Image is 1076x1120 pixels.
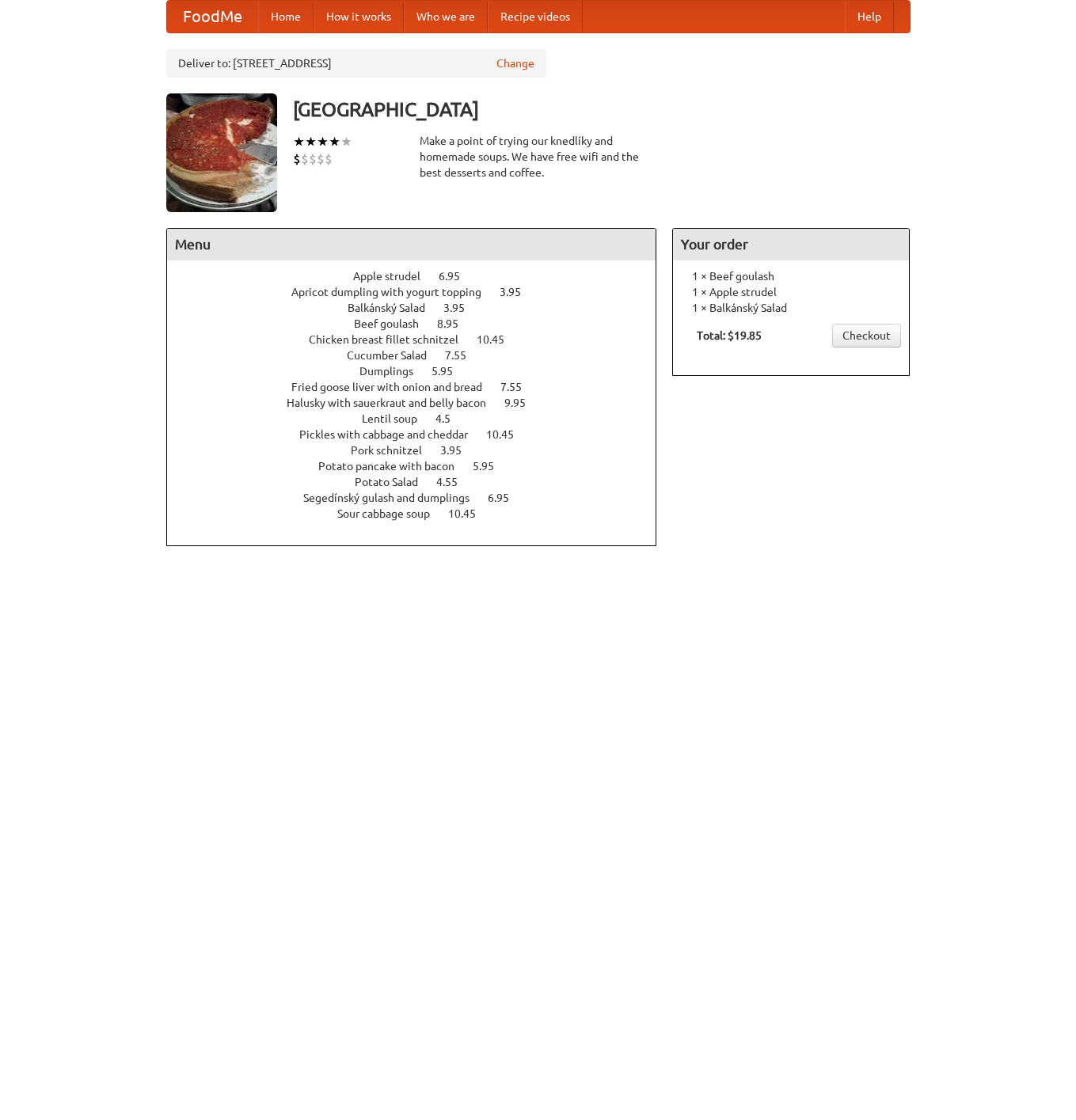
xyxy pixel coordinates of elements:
[681,300,901,316] li: 1 × Balkánský Salad
[293,133,305,150] li: ★
[351,444,491,457] a: Pork schnitzel 3.95
[362,412,480,425] a: Lentil soup 4.5
[488,1,583,32] a: Recipe videos
[337,507,446,520] span: Sour cabbage soup
[329,133,340,150] li: ★
[354,317,488,330] a: Beef goulash 8.95
[832,324,901,347] a: Checkout
[353,270,489,283] a: Apple strudel 6.95
[486,428,530,441] span: 10.45
[309,333,474,346] span: Chicken breast fillet schnitzel
[318,460,470,473] span: Potato pancake with bacon
[404,1,488,32] a: Who we are
[325,150,333,168] li: $
[420,133,657,180] div: Make a point of trying our knedlíky and homemade soups. We have free wifi and the best desserts a...
[697,329,762,342] b: Total: $19.85
[291,286,550,298] a: Apricot dumpling with yogurt topping 3.95
[353,270,436,283] span: Apple strudel
[287,397,555,409] a: Halusky with sauerkraut and belly bacon 9.95
[500,381,538,393] span: 7.55
[167,1,258,32] a: FoodMe
[299,428,484,441] span: Pickles with cabbage and cheddar
[340,133,352,150] li: ★
[443,302,481,314] span: 3.95
[437,317,474,330] span: 8.95
[305,133,317,150] li: ★
[303,492,538,504] a: Segedínský gulash and dumplings 6.95
[354,317,435,330] span: Beef goulash
[477,333,520,346] span: 10.45
[348,302,494,314] a: Balkánský Salad 3.95
[291,286,497,298] span: Apricot dumpling with yogurt topping
[293,93,911,125] h3: [GEOGRAPHIC_DATA]
[258,1,314,32] a: Home
[845,1,894,32] a: Help
[166,93,277,212] img: angular.jpg
[351,444,438,457] span: Pork schnitzel
[681,284,901,300] li: 1 × Apple strudel
[167,229,656,260] h4: Menu
[504,397,542,409] span: 9.95
[347,349,496,362] a: Cucumber Salad 7.55
[314,1,404,32] a: How it works
[440,444,477,457] span: 3.95
[448,507,492,520] span: 10.45
[359,365,482,378] a: Dumplings 5.95
[500,286,537,298] span: 3.95
[435,412,466,425] span: 4.5
[291,381,551,393] a: Fried goose liver with onion and bread 7.55
[309,333,534,346] a: Chicken breast fillet schnitzel 10.45
[299,428,543,441] a: Pickles with cabbage and cheddar 10.45
[303,492,485,504] span: Segedínský gulash and dumplings
[681,268,901,284] li: 1 × Beef goulash
[439,270,476,283] span: 6.95
[362,412,433,425] span: Lentil soup
[496,55,534,71] a: Change
[317,150,325,168] li: $
[355,476,434,488] span: Potato Salad
[291,381,498,393] span: Fried goose liver with onion and bread
[673,229,909,260] h4: Your order
[347,349,443,362] span: Cucumber Salad
[432,365,469,378] span: 5.95
[337,507,505,520] a: Sour cabbage soup 10.45
[166,49,546,78] div: Deliver to: [STREET_ADDRESS]
[355,476,487,488] a: Potato Salad 4.55
[436,476,473,488] span: 4.55
[473,460,510,473] span: 5.95
[301,150,309,168] li: $
[348,302,441,314] span: Balkánský Salad
[318,460,523,473] a: Potato pancake with bacon 5.95
[445,349,482,362] span: 7.55
[287,397,502,409] span: Halusky with sauerkraut and belly bacon
[359,365,429,378] span: Dumplings
[488,492,525,504] span: 6.95
[309,150,317,168] li: $
[293,150,301,168] li: $
[317,133,329,150] li: ★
